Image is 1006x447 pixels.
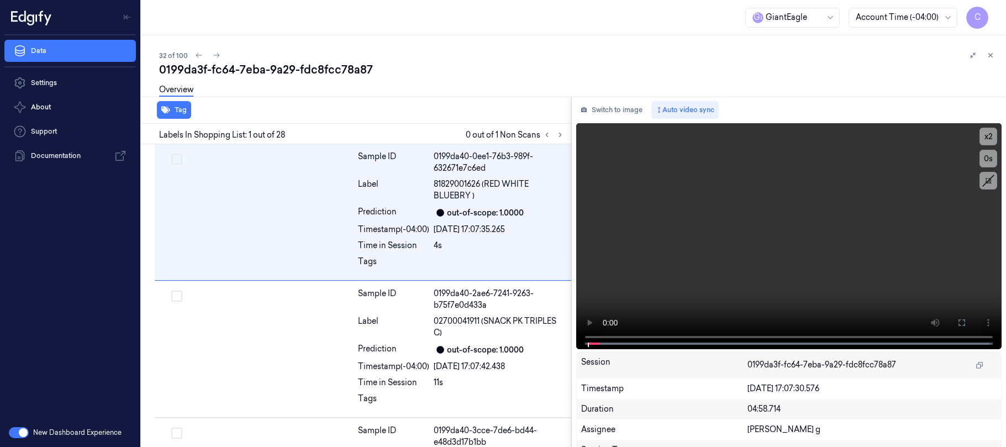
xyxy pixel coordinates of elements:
[581,403,747,415] div: Duration
[434,377,565,388] div: 11s
[752,12,763,23] span: G i
[118,8,136,26] button: Toggle Navigation
[171,291,182,302] button: Select row
[434,240,565,251] div: 4s
[358,393,429,411] div: Tags
[747,403,997,415] div: 04:58.714
[159,51,188,60] span: 32 of 100
[4,72,136,94] a: Settings
[358,315,429,339] div: Label
[651,101,719,119] button: Auto video sync
[966,7,988,29] button: C
[4,40,136,62] a: Data
[447,207,524,219] div: out-of-scope: 1.0000
[576,101,647,119] button: Switch to image
[358,256,429,274] div: Tags
[434,224,565,235] div: [DATE] 17:07:35.265
[434,151,565,174] div: 0199da40-0ee1-76b3-989f-632671e7c6ed
[979,128,997,145] button: x2
[581,356,747,374] div: Session
[171,154,182,165] button: Select row
[358,151,429,174] div: Sample ID
[747,424,997,435] div: [PERSON_NAME] g
[4,120,136,143] a: Support
[466,128,567,141] span: 0 out of 1 Non Scans
[358,288,429,311] div: Sample ID
[434,361,565,372] div: [DATE] 17:07:42.438
[358,343,429,356] div: Prediction
[358,178,429,202] div: Label
[747,383,997,395] div: [DATE] 17:07:30.576
[358,224,429,235] div: Timestamp (-04:00)
[358,377,429,388] div: Time in Session
[979,150,997,167] button: 0s
[157,101,191,119] button: Tag
[358,240,429,251] div: Time in Session
[4,96,136,118] button: About
[358,206,429,219] div: Prediction
[581,383,747,395] div: Timestamp
[4,145,136,167] a: Documentation
[358,361,429,372] div: Timestamp (-04:00)
[159,62,997,77] div: 0199da3f-fc64-7eba-9a29-fdc8fcc78a87
[434,288,565,311] div: 0199da40-2ae6-7241-9263-b75f7e0d433a
[159,84,193,97] a: Overview
[434,178,565,202] span: 81829001626 (RED WHITE BLUEBRY )
[434,315,565,339] span: 02700041911 (SNACK PK TRIPLES C)
[747,359,896,371] span: 0199da3f-fc64-7eba-9a29-fdc8fcc78a87
[159,129,285,141] span: Labels In Shopping List: 1 out of 28
[447,344,524,356] div: out-of-scope: 1.0000
[581,424,747,435] div: Assignee
[171,428,182,439] button: Select row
